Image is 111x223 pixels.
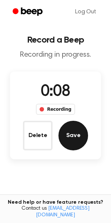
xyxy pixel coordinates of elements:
[6,50,105,60] p: Recording in progress.
[7,5,49,19] a: Beep
[4,206,107,219] span: Contact us
[36,104,75,115] div: Recording
[58,121,88,150] button: Save Audio Record
[23,121,53,150] button: Delete Audio Record
[36,206,90,218] a: [EMAIL_ADDRESS][DOMAIN_NAME]
[41,84,70,100] span: 0:08
[68,3,104,21] a: Log Out
[6,36,105,44] h1: Record a Beep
